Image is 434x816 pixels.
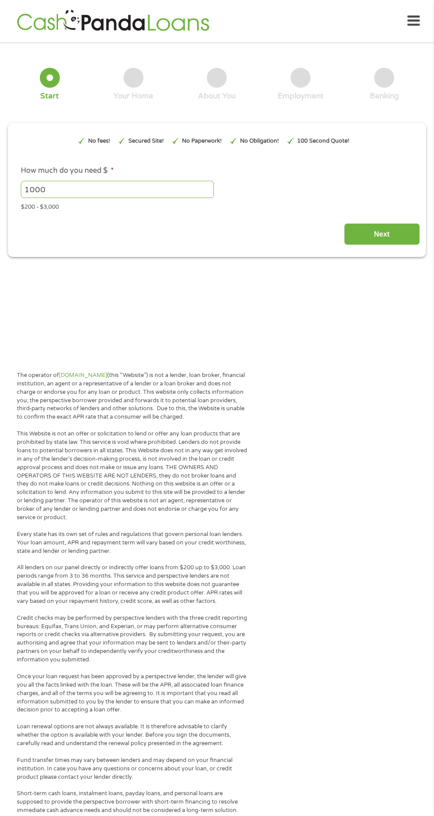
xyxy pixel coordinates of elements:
p: This Website is not an offer or solicitation to lend or offer any loan products that are prohibit... [17,430,248,522]
div: About You [198,91,236,101]
div: Start [40,91,59,101]
img: GetLoanNow Logo [14,8,212,34]
a: [DOMAIN_NAME] [59,372,107,379]
div: Employment [278,91,324,101]
p: No fees! [88,137,110,145]
input: Next [344,223,420,245]
p: Short-term cash loans, instalment loans, payday loans, and personal loans are supposed to provide... [17,789,248,815]
p: Loan renewal options are not always available. It is therefore advisable to clarify whether the o... [17,723,248,748]
p: Fund transfer times may vary between lenders and may depend on your financial institution. In cas... [17,756,248,781]
p: Secured Site! [128,137,164,145]
p: Once your loan request has been approved by a perspective lender, the lender will give you all th... [17,672,248,714]
div: Your Home [113,91,153,101]
div: $200 - $3,000 [21,199,413,211]
p: The operator of (this “Website”) is not a lender, loan broker, financial institution, an agent or... [17,371,248,421]
p: No Paperwork! [182,137,222,145]
p: Credit checks may be performed by perspective lenders with the three credit reporting bureaus: Eq... [17,614,248,664]
p: 100 Second Quote! [297,137,349,145]
div: Banking [370,91,399,101]
p: Every state has its own set of rules and regulations that govern personal loan lenders. Your loan... [17,530,248,556]
p: All lenders on our panel directly or indirectly offer loans from $200 up to $3,000. Loan periods ... [17,563,248,605]
p: No Obligation! [240,137,279,145]
label: How much do you need $ [21,166,114,175]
